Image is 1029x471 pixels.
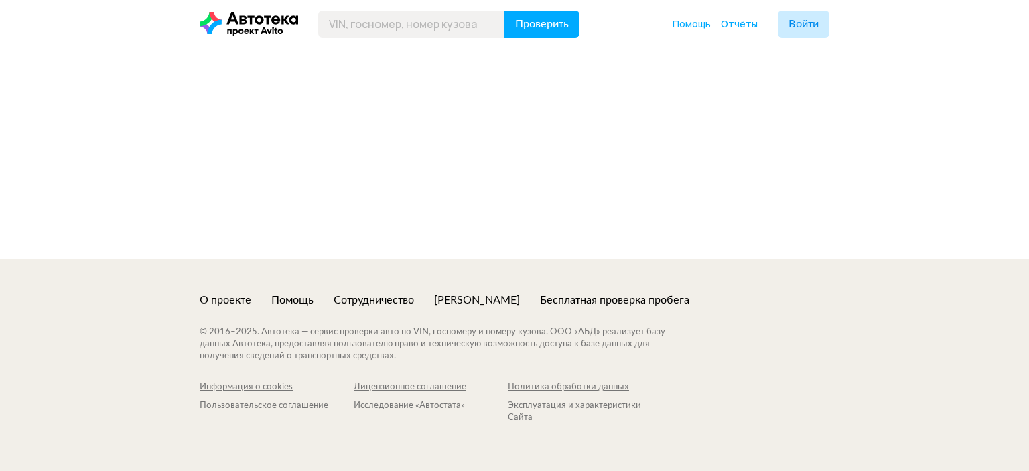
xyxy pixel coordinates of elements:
button: Войти [778,11,829,38]
a: Лицензионное соглашение [354,381,508,393]
a: Помощь [673,17,711,31]
input: VIN, госномер, номер кузова [318,11,505,38]
button: Проверить [504,11,579,38]
div: Исследование «Автостата» [354,400,508,412]
div: © 2016– 2025 . Автотека — сервис проверки авто по VIN, госномеру и номеру кузова. ООО «АБД» реали... [200,326,692,362]
a: Исследование «Автостата» [354,400,508,424]
a: Пользовательское соглашение [200,400,354,424]
a: Отчёты [721,17,758,31]
a: О проекте [200,293,251,308]
div: Пользовательское соглашение [200,400,354,412]
a: Эксплуатация и характеристики Сайта [508,400,662,424]
span: Помощь [673,17,711,30]
a: Политика обработки данных [508,381,662,393]
a: Бесплатная проверка пробега [540,293,689,308]
a: Сотрудничество [334,293,414,308]
a: Помощь [271,293,314,308]
span: Войти [788,19,819,29]
a: [PERSON_NAME] [434,293,520,308]
span: Проверить [515,19,569,29]
a: Информация о cookies [200,381,354,393]
span: Отчёты [721,17,758,30]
